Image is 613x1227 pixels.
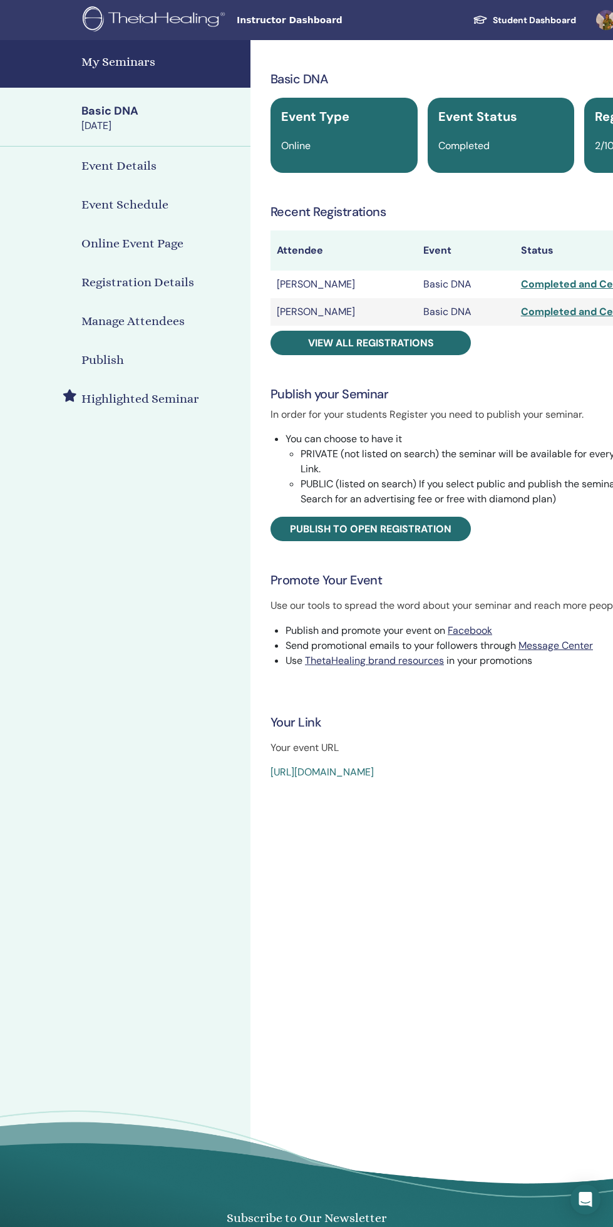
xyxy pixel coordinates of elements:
[74,103,250,133] a: Basic DNA[DATE]
[162,1211,451,1225] h4: Subscribe to Our Newsletter
[81,103,243,119] div: Basic DNA
[83,6,229,34] img: logo.png
[270,230,417,271] th: Attendee
[81,351,124,370] h4: Publish
[438,139,490,152] span: Completed
[281,108,349,125] span: Event Type
[270,331,471,355] a: View all registrations
[81,390,199,408] h4: Highlighted Seminar
[417,271,515,298] td: Basic DNA
[473,14,488,25] img: graduation-cap-white.svg
[448,624,492,637] a: Facebook
[570,1184,600,1214] div: Open Intercom Messenger
[518,639,593,652] a: Message Center
[290,522,451,536] span: Publish to open registration
[417,230,515,271] th: Event
[81,195,168,214] h4: Event Schedule
[81,234,183,253] h4: Online Event Page
[308,336,434,349] span: View all registrations
[305,654,444,667] a: ThetaHealing brand resources
[417,298,515,326] td: Basic DNA
[270,298,417,326] td: [PERSON_NAME]
[81,273,194,292] h4: Registration Details
[463,9,586,32] a: Student Dashboard
[81,53,243,71] h4: My Seminars
[270,517,471,541] a: Publish to open registration
[237,14,425,27] span: Instructor Dashboard
[81,312,185,331] h4: Manage Attendees
[438,108,517,125] span: Event Status
[281,139,311,152] span: Online
[81,119,243,133] div: [DATE]
[270,271,417,298] td: [PERSON_NAME]
[270,765,374,779] a: [URL][DOMAIN_NAME]
[81,157,157,175] h4: Event Details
